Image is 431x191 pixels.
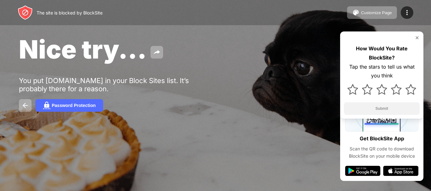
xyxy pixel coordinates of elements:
button: Password Protection [35,99,103,112]
button: Customize Page [347,6,397,19]
img: menu-icon.svg [403,9,411,16]
span: Nice try... [19,34,147,65]
img: star.svg [362,84,373,95]
img: rate-us-close.svg [415,35,420,40]
img: star.svg [347,84,358,95]
div: You put [DOMAIN_NAME] in your Block Sites list. It’s probably there for a reason. [19,76,214,93]
img: app-store.svg [383,166,418,176]
img: star.svg [405,84,416,95]
img: pallet.svg [352,9,360,16]
div: How Would You Rate BlockSite? [344,44,420,62]
img: google-play.svg [345,166,381,176]
div: Password Protection [52,103,96,108]
img: star.svg [391,84,402,95]
div: Scan the QR code to download BlockSite on your mobile device [345,145,418,160]
div: The site is blocked by BlockSite [37,10,103,15]
img: share.svg [153,48,161,56]
img: header-logo.svg [18,5,33,20]
img: password.svg [43,102,50,109]
div: Tap the stars to tell us what you think [344,62,420,81]
button: Submit [344,102,420,115]
img: back.svg [21,102,29,109]
div: Customize Page [361,10,392,15]
img: star.svg [376,84,387,95]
